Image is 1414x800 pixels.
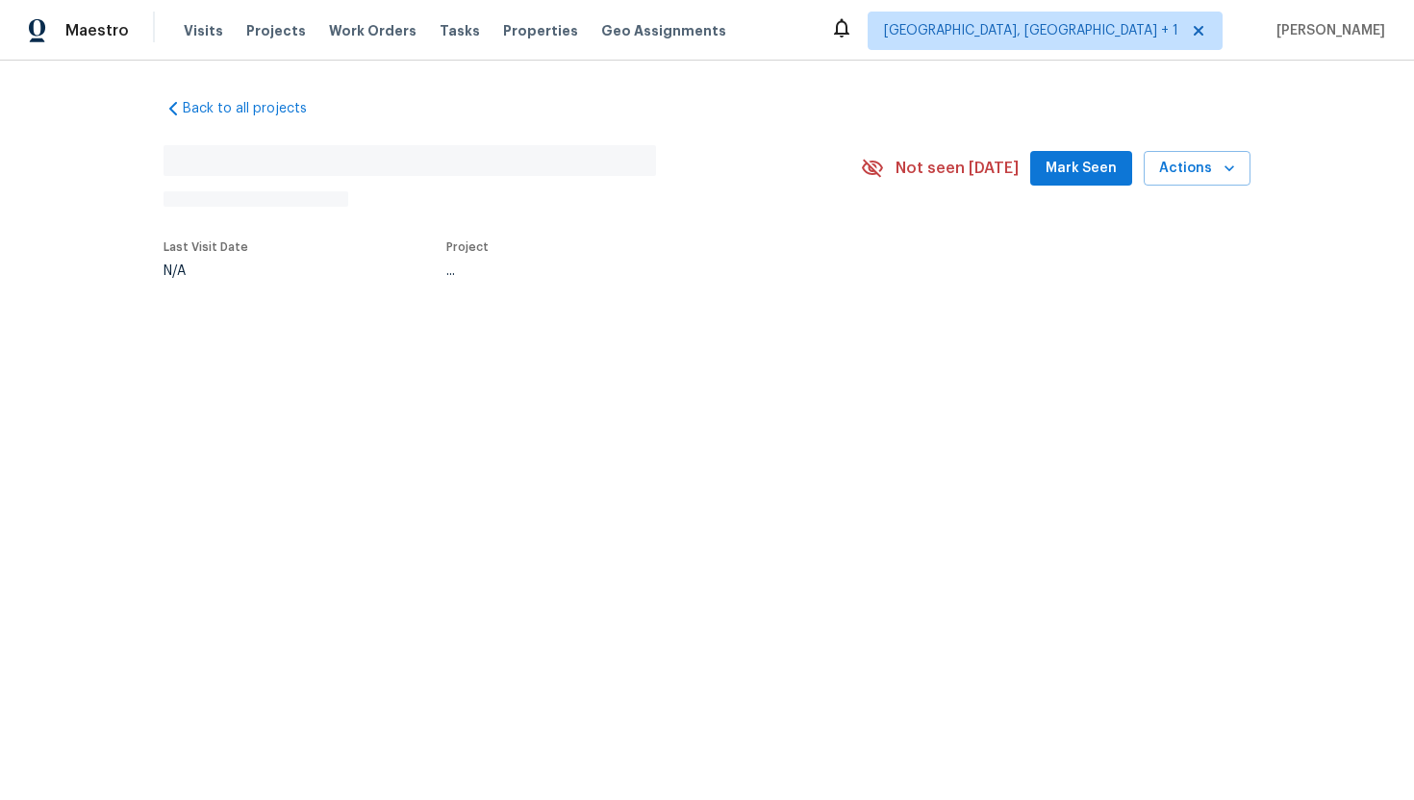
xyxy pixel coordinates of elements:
span: Mark Seen [1046,157,1117,181]
span: Project [446,241,489,253]
span: Visits [184,21,223,40]
span: [PERSON_NAME] [1269,21,1385,40]
span: Maestro [65,21,129,40]
a: Back to all projects [164,99,348,118]
span: [GEOGRAPHIC_DATA], [GEOGRAPHIC_DATA] + 1 [884,21,1178,40]
span: Geo Assignments [601,21,726,40]
span: Not seen [DATE] [896,159,1019,178]
button: Actions [1144,151,1250,187]
div: ... [446,264,816,278]
span: Last Visit Date [164,241,248,253]
span: Work Orders [329,21,417,40]
span: Tasks [440,24,480,37]
button: Mark Seen [1030,151,1132,187]
span: Properties [503,21,578,40]
span: Projects [246,21,306,40]
div: N/A [164,264,248,278]
span: Actions [1159,157,1235,181]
